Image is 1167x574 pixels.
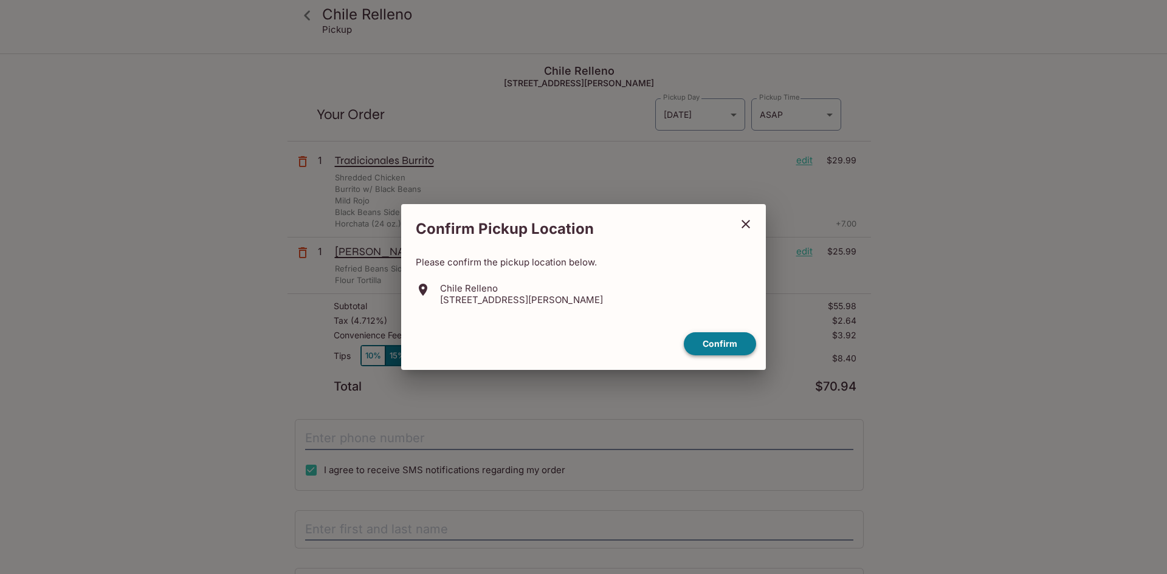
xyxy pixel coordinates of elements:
button: confirm [684,332,756,356]
p: [STREET_ADDRESS][PERSON_NAME] [440,294,603,306]
p: Please confirm the pickup location below. [416,256,751,268]
h2: Confirm Pickup Location [401,214,731,244]
p: Chile Relleno [440,282,603,294]
button: close [731,209,761,239]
